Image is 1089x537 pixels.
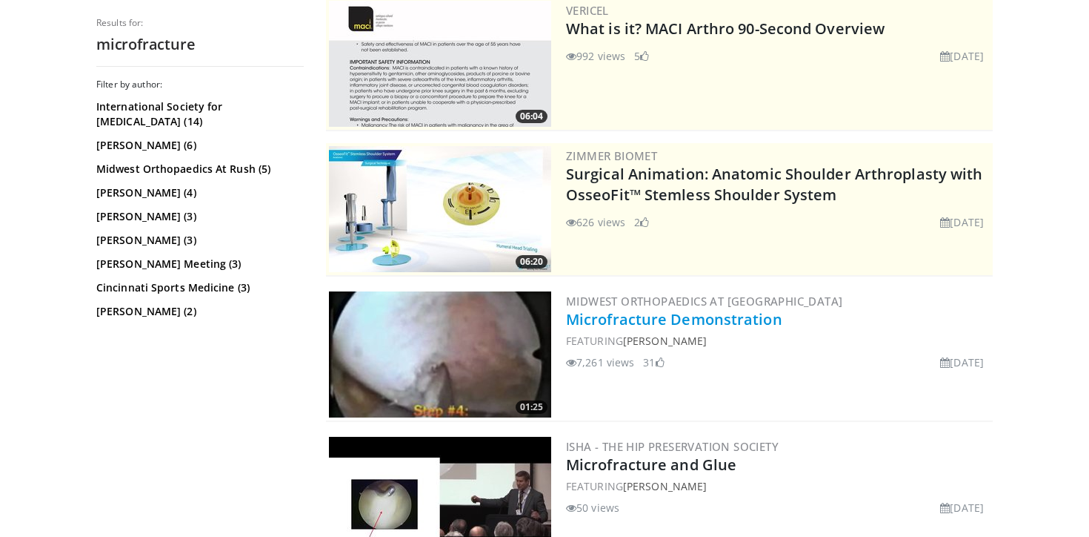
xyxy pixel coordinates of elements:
a: [PERSON_NAME] (3) [96,209,300,224]
h3: Filter by author: [96,79,304,90]
li: 5 [634,48,649,64]
a: Surgical Animation: Anatomic Shoulder Arthroplasty with OsseoFit™ Stemless Shoulder System [566,164,983,205]
a: Microfracture Demonstration [566,309,782,329]
a: Cincinnati Sports Medicine (3) [96,280,300,295]
a: [PERSON_NAME] [623,334,707,348]
a: 06:04 [329,1,551,127]
h2: microfracture [96,35,304,54]
li: 31 [643,355,664,370]
a: [PERSON_NAME] (2) [96,304,300,319]
a: What is it? MACI Arthro 90-Second Overview [566,19,885,39]
a: Midwest Orthopaedics At Rush (5) [96,162,300,177]
a: [PERSON_NAME] (3) [96,233,300,248]
li: 7,261 views [566,355,634,370]
li: [DATE] [940,355,984,370]
li: 2 [634,214,649,230]
li: 992 views [566,48,625,64]
a: Vericel [566,3,609,18]
span: 06:20 [516,255,547,268]
a: [PERSON_NAME] (6) [96,138,300,153]
a: 06:20 [329,146,551,272]
li: 50 views [566,500,619,515]
div: FEATURING [566,333,990,349]
a: [PERSON_NAME] (4) [96,185,300,200]
p: Results for: [96,17,304,29]
span: 06:04 [516,110,547,123]
a: International Society for [MEDICAL_DATA] (14) [96,99,300,129]
a: [PERSON_NAME] [623,479,707,493]
img: 38894_0000_3.png.300x170_q85_crop-smart_upscale.jpg [329,291,551,418]
li: [DATE] [940,214,984,230]
a: ISHA - The Hip Preservation Society [566,439,779,454]
a: [PERSON_NAME] Meeting (3) [96,257,300,271]
a: Microfracture and Glue [566,455,736,475]
a: Midwest Orthopaedics at [GEOGRAPHIC_DATA] [566,294,842,309]
li: [DATE] [940,500,984,515]
a: Zimmer Biomet [566,148,657,163]
img: 84e7f812-2061-4fff-86f6-cdff29f66ef4.300x170_q85_crop-smart_upscale.jpg [329,146,551,272]
li: [DATE] [940,48,984,64]
a: 01:25 [329,291,551,418]
img: aa6cc8ed-3dbf-4b6a-8d82-4a06f68b6688.300x170_q85_crop-smart_upscale.jpg [329,1,551,127]
span: 01:25 [516,401,547,414]
li: 626 views [566,214,625,230]
div: FEATURING [566,478,990,494]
